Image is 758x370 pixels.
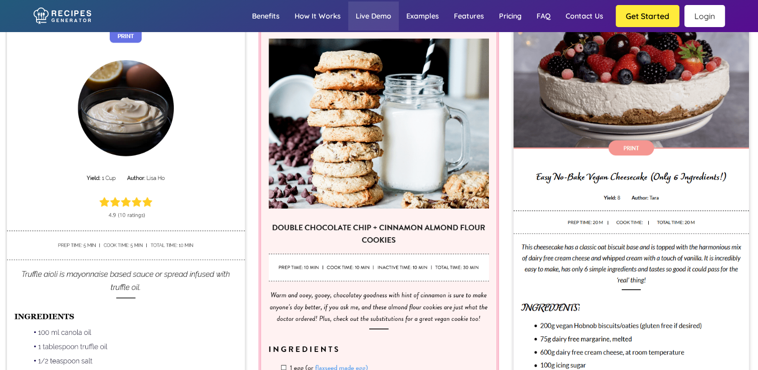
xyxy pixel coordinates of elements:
a: How it works [287,2,348,31]
button: Get Started [616,5,679,27]
a: Contact us [558,2,611,31]
a: Live demo [348,2,399,31]
a: Pricing [491,2,529,31]
a: Login [684,5,725,27]
a: Benefits [244,2,287,31]
a: Features [446,2,491,31]
a: FAQ [529,2,558,31]
a: Examples [399,2,446,31]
